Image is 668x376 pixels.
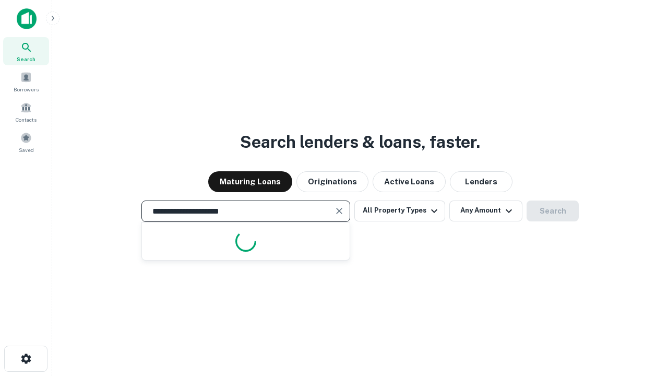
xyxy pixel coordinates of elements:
[450,171,512,192] button: Lenders
[19,146,34,154] span: Saved
[332,204,347,218] button: Clear
[14,85,39,93] span: Borrowers
[208,171,292,192] button: Maturing Loans
[17,55,35,63] span: Search
[449,201,522,221] button: Any Amount
[3,98,49,126] a: Contacts
[240,130,480,155] h3: Search lenders & loans, faster.
[373,171,446,192] button: Active Loans
[3,67,49,96] a: Borrowers
[16,115,37,124] span: Contacts
[616,292,668,343] iframe: Chat Widget
[354,201,445,221] button: All Property Types
[3,128,49,156] a: Saved
[17,8,37,29] img: capitalize-icon.png
[296,171,368,192] button: Originations
[3,37,49,65] a: Search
